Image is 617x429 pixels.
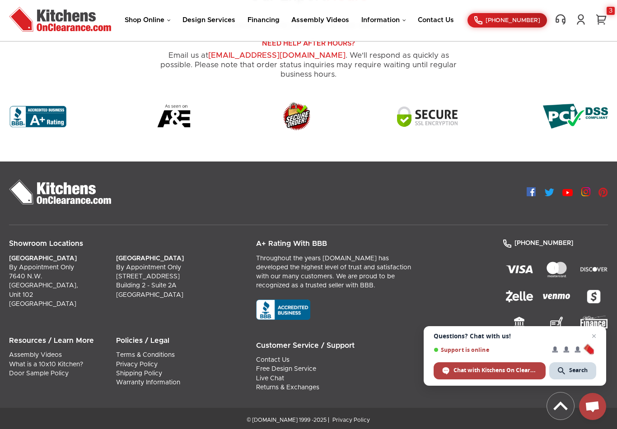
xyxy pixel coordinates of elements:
[256,300,310,320] img: BBB Accredited Business
[569,366,588,374] span: Search
[579,393,606,420] a: Open chat
[396,105,459,128] img: Secure SSL Encyption
[116,336,212,346] h4: Policies / Legal
[116,254,221,300] li: By Appointment Only [STREET_ADDRESS] Building 2 - Suite 2A [GEOGRAPHIC_DATA]
[9,105,67,128] img: BBB
[9,254,114,309] li: By Appointment Only 7640 N.W. [GEOGRAPHIC_DATA], Unit 102 [GEOGRAPHIC_DATA]
[328,417,370,423] a: Privacy Policy
[543,294,570,299] img: Venmo
[549,362,596,379] span: Search
[116,379,180,386] a: Warranty Information
[580,267,608,272] img: Discover
[9,361,83,368] a: What is a 10x10 Kitchen?
[543,104,608,129] img: PCI
[607,7,615,15] div: 3
[159,51,458,79] p: Email us at . We'll respond as quickly as possible. Please note that order status inquiries may r...
[453,366,537,374] span: Chat with Kitchens On Clearance
[256,357,290,363] a: Contact Us
[256,375,284,382] a: Live Chat
[418,17,454,23] a: Contact Us
[9,255,77,262] strong: [GEOGRAPHIC_DATA]
[434,362,546,379] span: Chat with Kitchens On Clearance
[527,187,536,196] img: Facebook
[514,240,573,246] span: [PHONE_NUMBER]
[9,352,62,358] a: Assembly Videos
[182,17,235,23] a: Design Services
[256,384,319,391] a: Returns & Exchanges
[281,101,312,131] img: Secure Order
[361,17,406,23] a: Information
[248,17,280,23] a: Financing
[256,366,316,372] a: Free Design Service
[580,316,608,328] img: Cash App
[9,40,608,48] h4: Need Help After Hours?
[208,51,346,59] a: [EMAIL_ADDRESS][DOMAIN_NAME]
[256,341,485,351] h4: Customer Service / Support
[547,392,574,420] img: Back to top
[434,346,546,353] span: Support is online
[116,361,158,368] a: Privacy Policy
[586,289,602,304] img: Cash App
[547,262,567,277] img: MasterCard
[256,254,419,291] p: Throughout the years [DOMAIN_NAME] has developed the highest level of trust and satisfaction with...
[116,352,175,358] a: Terms & Conditions
[486,18,540,23] span: [PHONE_NUMBER]
[256,239,485,249] h4: A+ Rating With BBB
[513,316,525,328] img: Bank
[434,332,596,340] span: Questions? Chat with us!
[581,187,590,196] img: Instagram
[550,317,563,327] img: Check
[9,336,105,346] h4: Resources / Learn More
[125,17,171,23] a: Shop Online
[9,180,111,204] img: Kitchens On Clearance
[506,265,533,274] img: Visa
[467,13,547,28] a: [PHONE_NUMBER]
[506,291,533,302] img: zelle
[151,103,197,130] img: A&E
[9,239,238,249] h4: Showroom Locations
[562,189,573,196] img: Youtube
[503,240,573,246] a: [PHONE_NUMBER]
[116,370,162,377] a: Shipping Policy
[291,17,349,23] a: Assembly Videos
[9,7,111,32] img: Kitchens On Clearance
[594,14,608,25] a: 3
[116,255,184,262] strong: [GEOGRAPHIC_DATA]
[9,370,69,377] a: Door Sample Policy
